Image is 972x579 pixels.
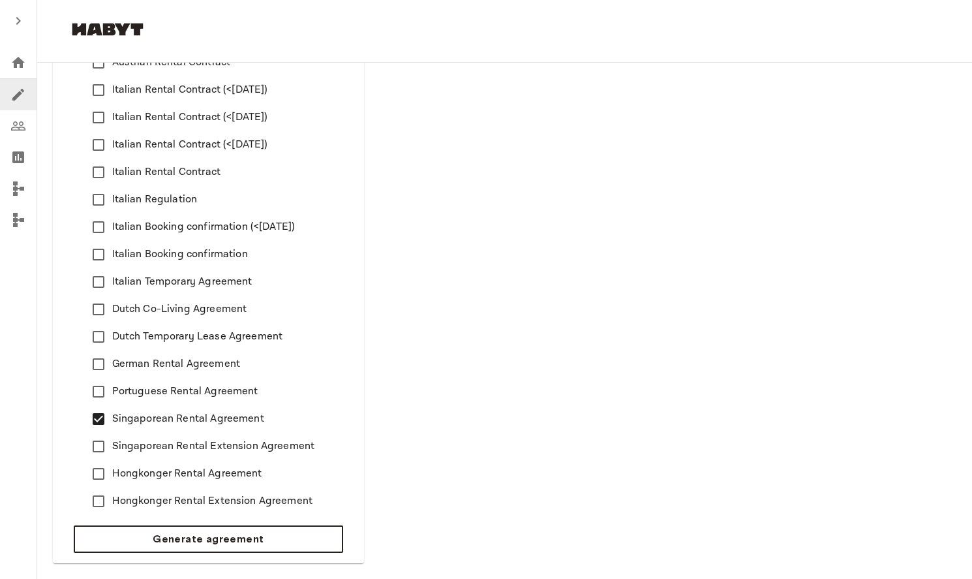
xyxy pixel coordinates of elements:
[112,192,198,208] span: Italian Regulation
[112,329,283,345] span: Dutch Temporary Lease Agreement
[112,110,268,125] span: Italian Rental Contract (<[DATE])
[74,525,343,553] button: Generate agreement
[112,356,240,372] span: German Rental Agreement
[112,302,247,317] span: Dutch Co-Living Agreement
[112,82,268,98] span: Italian Rental Contract (<[DATE])
[112,247,248,262] span: Italian Booking confirmation
[153,531,264,547] span: Generate agreement
[112,164,220,180] span: Italian Rental Contract
[112,493,313,509] span: Hongkonger Rental Extension Agreement
[68,23,147,36] img: Habyt
[112,466,262,482] span: Hongkonger Rental Agreement
[112,55,231,70] span: Austrian Rental Contract
[112,439,315,454] span: Singaporean Rental Extension Agreement
[112,219,296,235] span: Italian Booking confirmation (<[DATE])
[112,411,264,427] span: Singaporean Rental Agreement
[112,274,252,290] span: Italian Temporary Agreement
[112,384,258,399] span: Portuguese Rental Agreement
[112,137,268,153] span: Italian Rental Contract (<[DATE])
